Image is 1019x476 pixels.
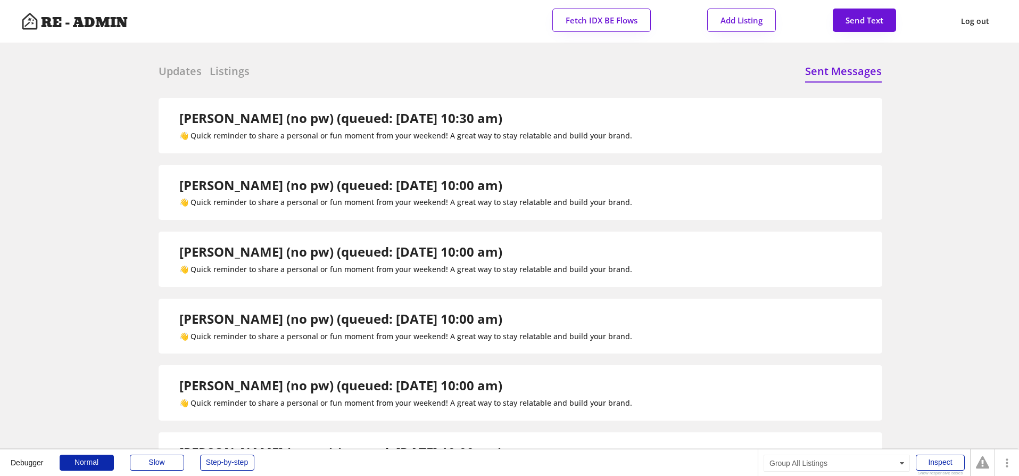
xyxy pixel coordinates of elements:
[60,455,114,471] div: Normal
[21,13,38,30] img: Artboard%201%20copy%203.svg
[179,111,632,126] h2: [PERSON_NAME] (no pw) (queued: [DATE] 10:30 am)
[41,16,128,30] h4: RE - ADMIN
[179,399,632,408] div: 👋 Quick reminder to share a personal or fun moment from your weekend! A great way to stay relatab...
[179,332,632,341] div: 👋 Quick reminder to share a personal or fun moment from your weekend! A great way to stay relatab...
[916,471,965,475] div: Show responsive boxes
[833,9,896,32] button: Send Text
[179,445,632,461] h2: [PERSON_NAME] (no pw) (queued: [DATE] 10:00 am)
[179,198,632,207] div: 👋 Quick reminder to share a personal or fun moment from your weekend! A great way to stay relatab...
[179,265,632,274] div: 👋 Quick reminder to share a personal or fun moment from your weekend! A great way to stay relatab...
[552,9,651,32] button: Fetch IDX BE Flows
[916,455,965,471] div: Inspect
[179,178,632,193] h2: [PERSON_NAME] (no pw) (queued: [DATE] 10:00 am)
[200,455,254,471] div: Step-by-step
[210,64,250,79] h6: Listings
[130,455,184,471] div: Slow
[764,455,910,472] div: Group All Listings
[179,378,632,393] h2: [PERSON_NAME] (no pw) (queued: [DATE] 10:00 am)
[179,311,632,327] h2: [PERSON_NAME] (no pw) (queued: [DATE] 10:00 am)
[805,64,882,79] h6: Sent Messages
[179,132,632,141] div: 👋 Quick reminder to share a personal or fun moment from your weekend! A great way to stay relatab...
[952,9,998,34] button: Log out
[159,64,202,79] h6: Updates
[179,244,632,260] h2: [PERSON_NAME] (no pw) (queued: [DATE] 10:00 am)
[11,449,44,466] div: Debugger
[707,9,776,32] button: Add Listing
